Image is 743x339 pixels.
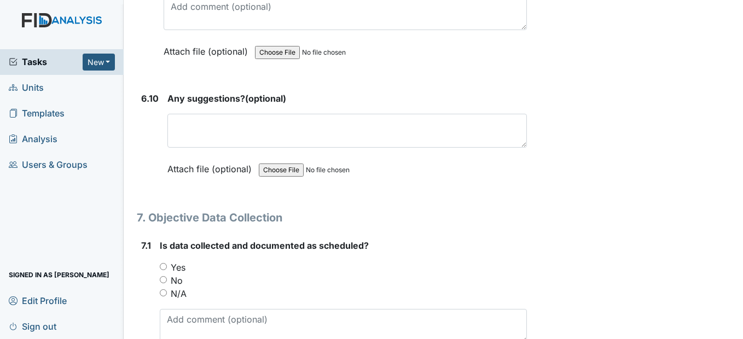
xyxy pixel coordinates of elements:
[141,239,151,252] label: 7.1
[83,54,115,71] button: New
[9,79,44,96] span: Units
[160,263,167,270] input: Yes
[9,131,57,148] span: Analysis
[164,39,252,58] label: Attach file (optional)
[137,209,526,226] h1: 7. Objective Data Collection
[171,261,185,274] label: Yes
[160,289,167,296] input: N/A
[9,55,83,68] a: Tasks
[9,266,109,283] span: Signed in as [PERSON_NAME]
[141,92,159,105] label: 6.10
[171,274,183,287] label: No
[9,318,56,335] span: Sign out
[160,276,167,283] input: No
[171,287,187,300] label: N/A
[9,105,65,122] span: Templates
[9,156,88,173] span: Users & Groups
[160,240,369,251] span: Is data collected and documented as scheduled?
[167,93,245,104] span: Any suggestions?
[167,156,256,176] label: Attach file (optional)
[9,292,67,309] span: Edit Profile
[167,92,526,105] strong: (optional)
